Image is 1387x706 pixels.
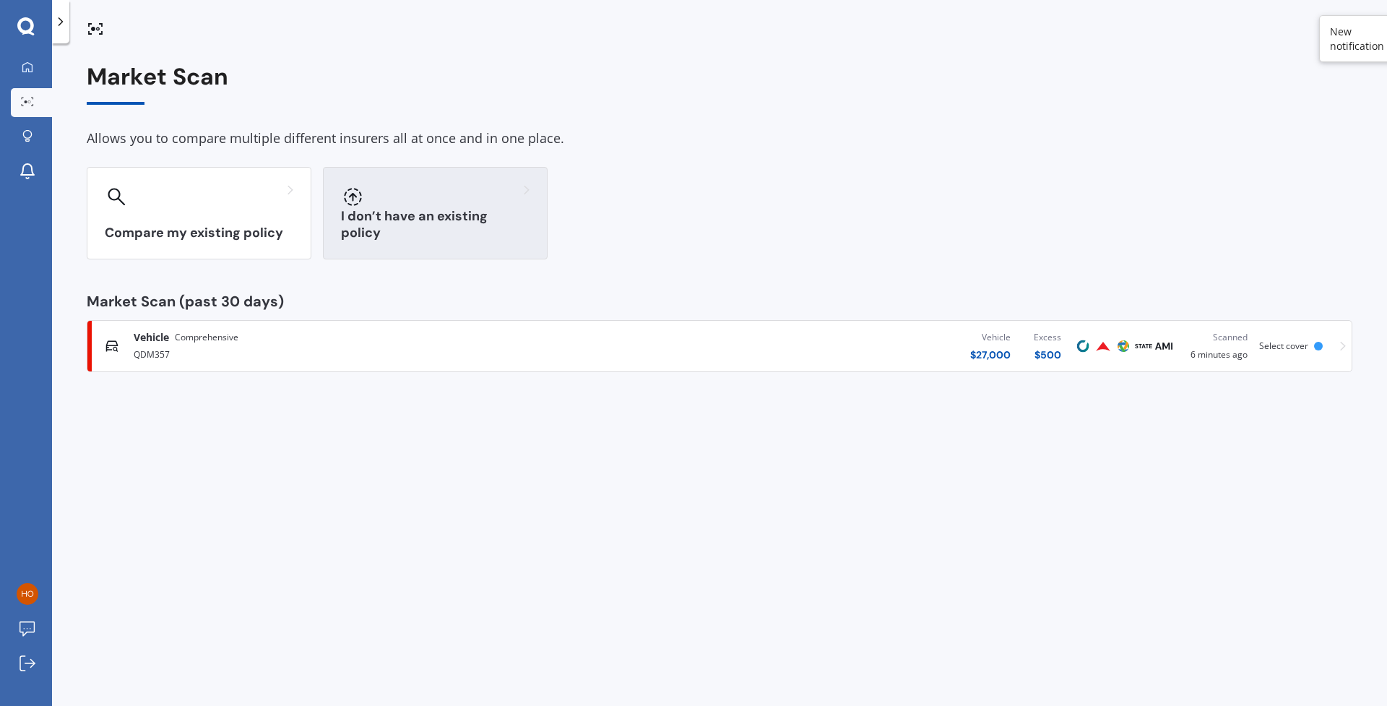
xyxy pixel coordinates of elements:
[87,294,1352,309] div: Market Scan (past 30 days)
[341,208,530,241] h3: I don’t have an existing policy
[1330,25,1384,53] div: New notification
[970,348,1011,362] div: $ 27,000
[1074,337,1092,355] img: Cove
[1259,340,1308,352] span: Select cover
[1155,337,1172,355] img: AMI
[970,330,1011,345] div: Vehicle
[87,64,1352,105] div: Market Scan
[105,225,293,241] h3: Compare my existing policy
[17,583,38,605] img: b9f8a985a0c4552cce29b5d497465f1f
[1185,330,1248,345] div: Scanned
[87,320,1352,372] a: VehicleComprehensiveQDM357Vehicle$27,000Excess$500CoveProvidentProtectaStateAMIScanned6 minutes a...
[1185,330,1248,362] div: 6 minutes ago
[1034,348,1061,362] div: $ 500
[1135,337,1152,355] img: State
[175,330,238,345] span: Comprehensive
[1115,337,1132,355] img: Protecta
[134,345,589,362] div: QDM357
[1034,330,1061,345] div: Excess
[134,330,169,345] span: Vehicle
[87,128,1352,150] div: Allows you to compare multiple different insurers all at once and in one place.
[1094,337,1112,355] img: Provident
